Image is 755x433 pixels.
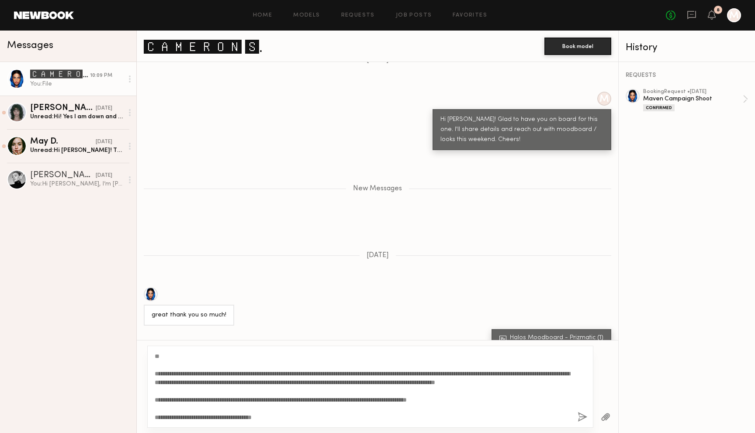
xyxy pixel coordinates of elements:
[30,104,96,113] div: [PERSON_NAME]
[396,13,432,18] a: Job Posts
[293,13,320,18] a: Models
[30,146,123,155] div: Unread: Hi [PERSON_NAME]! Thank you for reaching out. [PERSON_NAME] work is beautiful. I would lo...
[30,80,123,88] div: You: File
[643,89,743,95] div: booking Request • [DATE]
[643,89,748,111] a: bookingRequest •[DATE]Maven Campaign ShootConfirmed
[152,310,226,320] div: great thank you so much!
[626,43,748,53] div: History
[253,13,273,18] a: Home
[96,138,112,146] div: [DATE]
[643,104,675,111] div: Confirmed
[7,41,53,51] span: Messages
[367,252,389,259] span: [DATE]
[30,171,96,180] div: [PERSON_NAME]
[96,172,112,180] div: [DATE]
[30,113,123,121] div: Unread: Hi! Yes I am down and saw your job request. Are you flexible with budget? The rate is a b...
[453,13,487,18] a: Favorites
[544,38,611,55] button: Book model
[341,13,375,18] a: Requests
[499,335,606,347] a: Halos Moodboard - Prizmatic (1).pdf864.96 KBClick to download
[30,69,90,80] div: 🅲🅰🅼🅴🆁🅾🅽 🆂.
[440,115,603,145] div: Hi [PERSON_NAME]! Glad to have you on board for this one. I'll share details and reach out with m...
[626,72,748,79] div: REQUESTS
[727,8,741,22] a: M
[544,42,611,49] a: Book model
[96,104,112,113] div: [DATE]
[90,72,112,80] div: 10:09 PM
[30,180,123,188] div: You: Hi [PERSON_NAME], I’m [PERSON_NAME], Brand Director at Maven Genetics, a [US_STATE]-based pr...
[144,37,263,55] a: 🅲🅰🅼🅴🆁🅾🅽 🆂.
[30,137,96,146] div: May D.
[717,8,720,13] div: 8
[643,95,743,103] div: Maven Campaign Shoot
[510,335,606,341] div: Halos Moodboard - Prizmatic (1)
[353,185,402,192] span: New Messages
